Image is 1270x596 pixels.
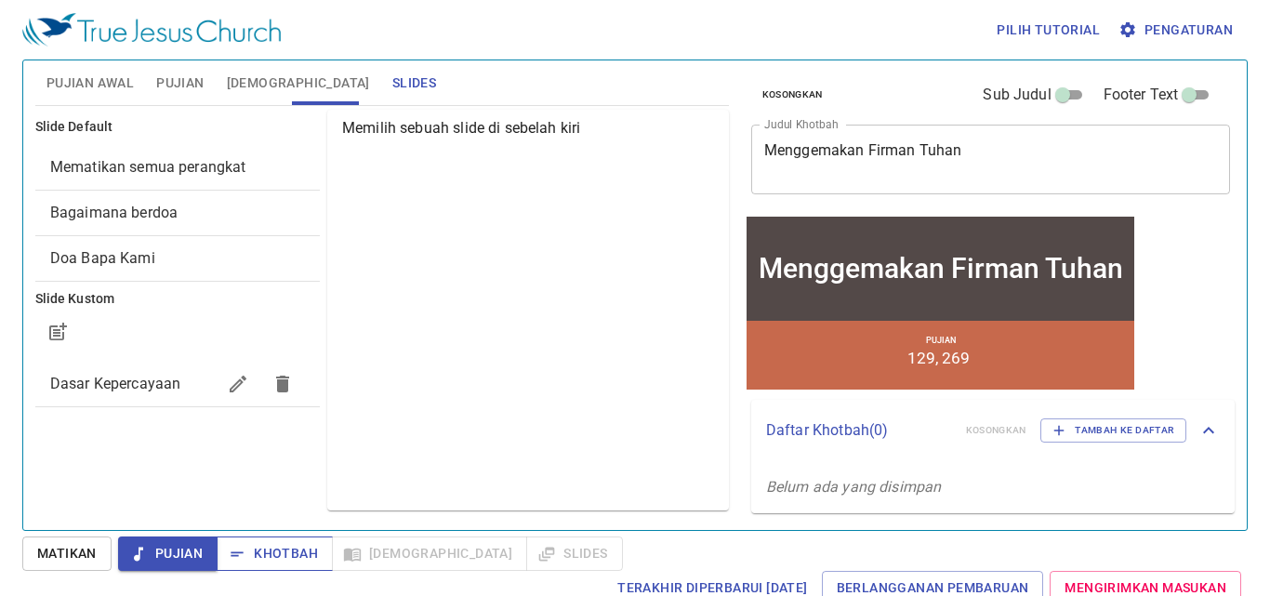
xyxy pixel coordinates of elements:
button: Matikan [22,536,112,571]
span: Pengaturan [1122,19,1233,42]
button: Tambah ke Daftar [1040,418,1186,443]
span: Dasar Kepercayaan [50,375,181,392]
button: Khotbah [217,536,333,571]
span: Sub Judul [983,84,1051,106]
div: Dasar Kepercayaan [35,362,320,406]
button: Pengaturan [1115,13,1240,47]
span: Matikan [37,542,97,565]
span: Pujian [133,542,203,565]
span: Tambah ke Daftar [1052,422,1174,439]
span: Khotbah [232,542,318,565]
span: [DEMOGRAPHIC_DATA] [227,72,370,95]
span: Pujian Awal [46,72,134,95]
button: Pujian [118,536,218,571]
button: Kosongkan [751,84,834,106]
span: Kosongkan [762,86,823,103]
span: Slides [392,72,436,95]
div: Bagaimana berdoa [35,191,320,235]
p: Memilih sebuah slide di sebelah kiri [342,117,721,139]
i: Belum ada yang disimpan [766,478,941,496]
h6: Slide Default [35,117,320,138]
img: True Jesus Church [22,13,281,46]
div: Doa Bapa Kami [35,236,320,281]
textarea: Menggemakan Firman Tuhan [764,141,1218,177]
span: [object Object] [50,158,246,176]
div: Daftar Khotbah(0)KosongkanTambah ke Daftar [751,400,1235,461]
iframe: from-child [744,214,1137,392]
span: Pilih tutorial [997,19,1100,42]
span: Footer Text [1104,84,1179,106]
span: [object Object] [50,204,178,221]
span: [object Object] [50,249,155,267]
p: Daftar Khotbah ( 0 ) [766,419,951,442]
div: Mematikan semua perangkat [35,145,320,190]
button: Pilih tutorial [989,13,1107,47]
h6: Slide Kustom [35,289,320,310]
span: Pujian [156,72,204,95]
